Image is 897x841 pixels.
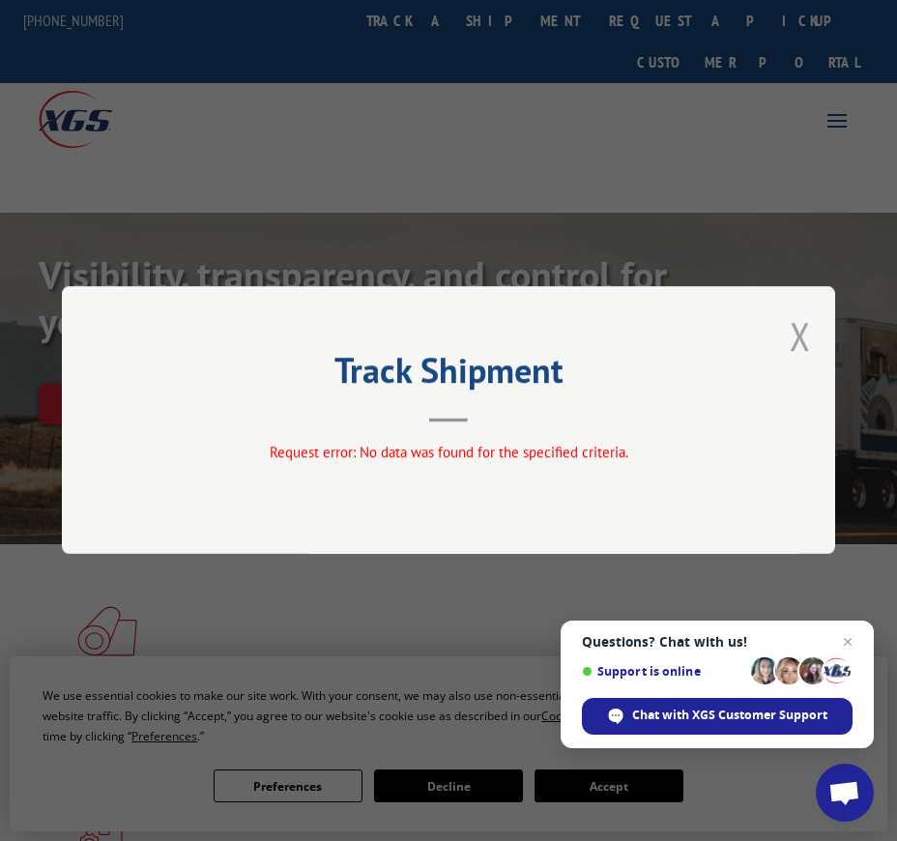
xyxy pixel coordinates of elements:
[582,664,744,679] span: Support is online
[159,357,738,393] h2: Track Shipment
[582,634,853,650] span: Questions? Chat with us!
[632,707,827,724] span: Chat with XGS Customer Support
[790,310,811,362] button: Close modal
[270,444,628,462] span: Request error: No data was found for the specified criteria.
[816,764,874,822] div: Open chat
[836,630,859,653] span: Close chat
[582,698,853,735] div: Chat with XGS Customer Support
